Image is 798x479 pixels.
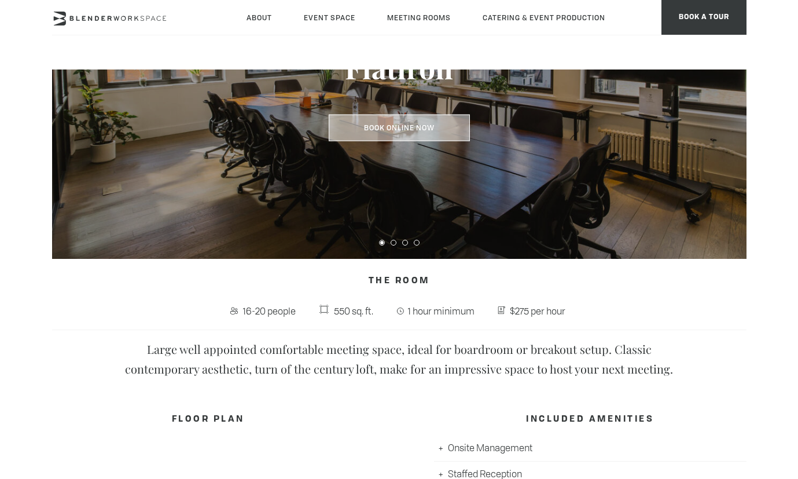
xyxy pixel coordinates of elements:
[266,14,532,86] h3: Meeting Room Flatiron
[331,302,376,320] span: 550 sq. ft.
[434,436,746,462] li: Onsite Management
[590,331,798,479] iframe: Chat Widget
[507,302,568,320] span: $275 per hour
[110,339,689,379] p: Large well appointed comfortable meeting space, ideal for boardroom or breakout setup. Classic co...
[406,302,478,320] span: 1 hour minimum
[52,270,746,292] h4: The Room
[52,409,365,431] h4: FLOOR PLAN
[329,115,470,141] a: Book Online Now
[434,409,746,431] h4: INCLUDED AMENITIES
[240,302,299,320] span: 16-20 people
